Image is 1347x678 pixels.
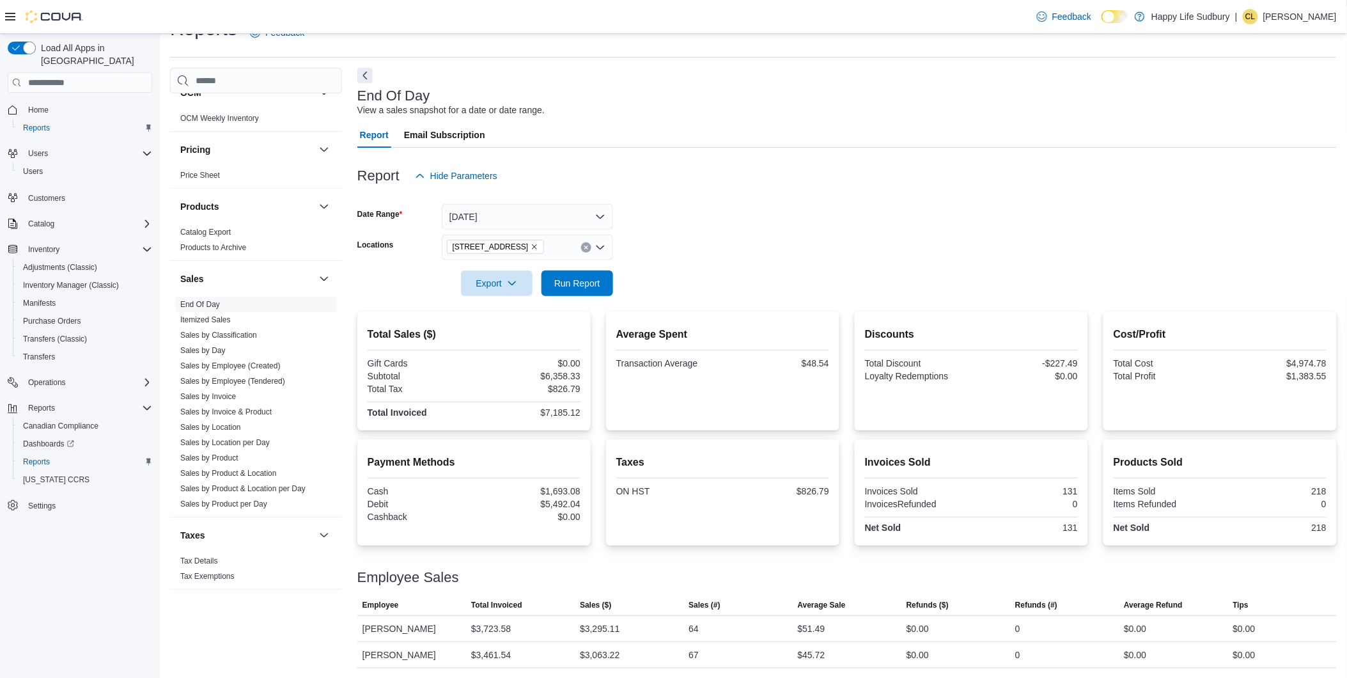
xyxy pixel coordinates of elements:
[368,407,427,418] strong: Total Invoiced
[180,529,314,542] button: Taxes
[23,400,60,416] button: Reports
[180,171,220,180] a: Price Sheet
[1102,10,1128,24] input: Dark Mode
[23,498,152,514] span: Settings
[180,361,281,371] span: Sales by Employee (Created)
[616,455,829,470] h2: Taxes
[23,123,50,133] span: Reports
[23,439,74,449] span: Dashboards
[865,358,969,368] div: Total Discount
[1032,4,1096,29] a: Feedback
[1233,600,1249,610] span: Tips
[23,146,152,161] span: Users
[170,553,342,589] div: Taxes
[316,271,332,287] button: Sales
[3,215,157,233] button: Catalog
[798,647,825,663] div: $45.72
[476,486,580,496] div: $1,693.08
[18,120,152,136] span: Reports
[180,407,272,416] a: Sales by Invoice & Product
[23,280,119,290] span: Inventory Manager (Classic)
[180,331,257,340] a: Sales by Classification
[170,111,342,131] div: OCM
[1124,600,1183,610] span: Average Refund
[1015,621,1020,636] div: 0
[362,600,399,610] span: Employee
[23,316,81,326] span: Purchase Orders
[170,297,342,517] div: Sales
[23,191,70,206] a: Customers
[368,512,472,522] div: Cashback
[28,219,54,229] span: Catalog
[907,600,949,610] span: Refunds ($)
[23,216,152,232] span: Catalog
[18,349,152,365] span: Transfers
[1114,371,1218,381] div: Total Profit
[180,468,277,478] span: Sales by Product & Location
[28,501,56,511] span: Settings
[23,457,50,467] span: Reports
[28,403,55,413] span: Reports
[368,371,472,381] div: Subtotal
[471,600,522,610] span: Total Invoiced
[180,500,267,508] a: Sales by Product per Day
[170,225,342,260] div: Products
[23,375,71,390] button: Operations
[13,312,157,330] button: Purchase Orders
[1245,9,1255,24] span: CL
[3,240,157,258] button: Inventory
[316,528,332,543] button: Taxes
[3,399,157,417] button: Reports
[8,95,152,548] nav: Complex example
[180,556,218,566] span: Tax Details
[865,486,969,496] div: Invoices Sold
[180,114,259,123] a: OCM Weekly Inventory
[974,371,1078,381] div: $0.00
[23,102,54,118] a: Home
[23,298,56,308] span: Manifests
[1235,9,1238,24] p: |
[471,621,511,636] div: $3,723.58
[13,162,157,180] button: Users
[798,600,846,610] span: Average Sale
[23,421,98,431] span: Canadian Compliance
[1233,647,1256,663] div: $0.00
[180,113,259,123] span: OCM Weekly Inventory
[180,407,272,417] span: Sales by Invoice & Product
[28,377,66,388] span: Operations
[865,327,1078,342] h2: Discounts
[430,169,497,182] span: Hide Parameters
[865,499,969,509] div: InvoicesRefunded
[357,570,459,585] h3: Employee Sales
[13,435,157,453] a: Dashboards
[180,422,241,432] span: Sales by Location
[974,499,1078,509] div: 0
[180,346,226,355] a: Sales by Day
[442,204,613,230] button: [DATE]
[360,122,389,148] span: Report
[18,278,124,293] a: Inventory Manager (Classic)
[180,438,270,448] span: Sales by Location per Day
[180,228,231,237] a: Catalog Export
[580,621,619,636] div: $3,295.11
[13,471,157,489] button: [US_STATE] CCRS
[3,145,157,162] button: Users
[616,486,720,496] div: ON HST
[180,556,218,565] a: Tax Details
[180,484,306,493] a: Sales by Product & Location per Day
[13,258,157,276] button: Adjustments (Classic)
[865,455,1078,470] h2: Invoices Sold
[476,499,580,509] div: $5,492.04
[180,571,235,581] span: Tax Exemptions
[18,436,152,452] span: Dashboards
[23,146,53,161] button: Users
[180,453,238,463] span: Sales by Product
[554,277,600,290] span: Run Report
[471,647,511,663] div: $3,461.54
[13,348,157,366] button: Transfers
[180,361,281,370] a: Sales by Employee (Created)
[1052,10,1091,23] span: Feedback
[1124,647,1146,663] div: $0.00
[316,199,332,214] button: Products
[368,455,580,470] h2: Payment Methods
